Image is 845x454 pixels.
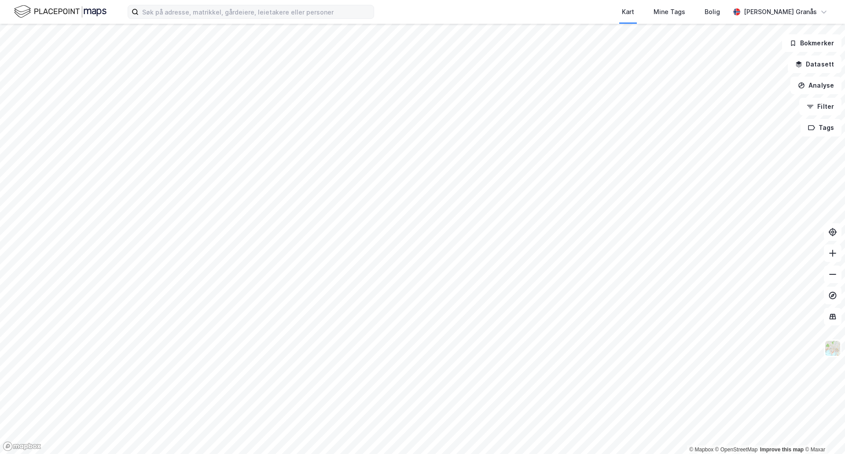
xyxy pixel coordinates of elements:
[14,4,107,19] img: logo.f888ab2527a4732fd821a326f86c7f29.svg
[790,77,841,94] button: Analyse
[760,447,804,453] a: Improve this map
[782,34,841,52] button: Bokmerker
[801,119,841,137] button: Tags
[622,7,634,17] div: Kart
[654,7,685,17] div: Mine Tags
[744,7,817,17] div: [PERSON_NAME] Granås
[824,340,841,357] img: Z
[799,98,841,115] button: Filter
[705,7,720,17] div: Bolig
[139,5,374,18] input: Søk på adresse, matrikkel, gårdeiere, leietakere eller personer
[788,55,841,73] button: Datasett
[801,412,845,454] iframe: Chat Widget
[689,447,713,453] a: Mapbox
[715,447,758,453] a: OpenStreetMap
[3,441,41,451] a: Mapbox homepage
